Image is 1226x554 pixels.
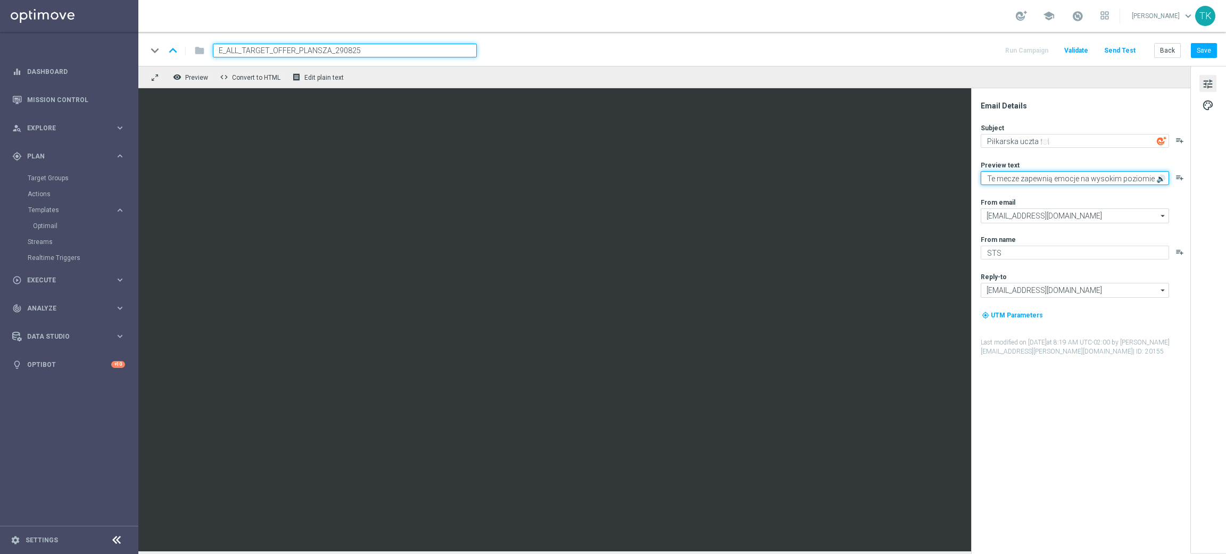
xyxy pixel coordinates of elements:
span: Edit plain text [304,74,344,81]
span: Execute [27,277,115,283]
button: receipt Edit plain text [289,70,349,84]
div: +10 [111,361,125,368]
span: Preview [185,74,208,81]
input: Enter a unique template name [213,44,477,57]
span: keyboard_arrow_down [1182,10,1194,22]
a: Target Groups [28,174,111,182]
div: Templates [28,207,115,213]
i: keyboard_arrow_right [115,303,125,313]
button: Data Studio keyboard_arrow_right [12,332,126,341]
i: keyboard_arrow_right [115,275,125,285]
span: Plan [27,153,115,160]
i: settings [11,535,20,545]
span: Templates [28,207,104,213]
button: Mission Control [12,96,126,104]
a: Settings [26,537,58,543]
span: palette [1202,98,1214,112]
button: playlist_add [1175,136,1184,145]
a: [PERSON_NAME]keyboard_arrow_down [1131,8,1195,24]
div: Streams [28,234,137,250]
a: Realtime Triggers [28,254,111,262]
span: Analyze [27,305,115,312]
i: keyboard_arrow_right [115,331,125,341]
i: my_location [982,312,989,319]
label: Subject [981,124,1004,132]
button: playlist_add [1175,248,1184,256]
input: kontakt@sts.pl [981,283,1169,298]
a: Actions [28,190,111,198]
i: receipt [292,73,301,81]
button: lightbulb Optibot +10 [12,360,126,369]
button: code Convert to HTML [217,70,285,84]
label: From email [981,198,1015,207]
a: Dashboard [27,57,125,86]
button: Templates keyboard_arrow_right [28,206,126,214]
i: play_circle_outline [12,275,22,285]
div: Dashboard [12,57,125,86]
button: Send Test [1103,44,1137,58]
i: keyboard_arrow_up [165,43,181,58]
button: person_search Explore keyboard_arrow_right [12,124,126,132]
label: Reply-to [981,273,1007,281]
a: Optimail [33,222,111,230]
button: Validate [1063,44,1090,58]
button: my_location UTM Parameters [981,309,1044,321]
div: TK [1195,6,1215,26]
span: code [220,73,228,81]
div: Optimail [33,218,137,234]
div: Realtime Triggers [28,250,137,266]
button: tune [1199,75,1216,92]
button: remove_red_eye Preview [170,70,213,84]
div: Target Groups [28,170,137,186]
i: equalizer [12,67,22,77]
i: arrow_drop_down [1158,283,1169,297]
a: Mission Control [27,86,125,114]
i: playlist_add [1175,173,1184,182]
div: Mission Control [12,86,125,114]
i: track_changes [12,304,22,313]
input: oferta@sts.pl [981,208,1169,223]
i: arrow_drop_down [1158,209,1169,223]
button: equalizer Dashboard [12,68,126,76]
span: tune [1202,77,1214,91]
i: keyboard_arrow_right [115,123,125,133]
button: Back [1154,43,1181,58]
div: Data Studio [12,332,115,341]
i: keyboard_arrow_right [115,151,125,161]
button: play_circle_outline Execute keyboard_arrow_right [12,276,126,284]
a: Optibot [27,350,111,379]
div: Actions [28,186,137,202]
div: Templates [28,202,137,234]
div: Email Details [981,101,1189,111]
div: Optibot [12,350,125,379]
button: gps_fixed Plan keyboard_arrow_right [12,152,126,161]
label: Last modified on [DATE] at 8:19 AM UTC-02:00 by [PERSON_NAME][EMAIL_ADDRESS][PERSON_NAME][DOMAIN_... [981,338,1189,356]
span: Convert to HTML [232,74,280,81]
button: track_changes Analyze keyboard_arrow_right [12,304,126,313]
div: Execute [12,275,115,285]
i: keyboard_arrow_right [115,205,125,215]
a: Streams [28,238,111,246]
i: gps_fixed [12,152,22,161]
span: UTM Parameters [991,312,1043,319]
span: school [1043,10,1055,22]
i: person_search [12,123,22,133]
span: Data Studio [27,333,115,340]
button: Save [1191,43,1217,58]
img: optiGenie.svg [1157,136,1166,146]
i: remove_red_eye [173,73,181,81]
label: From name [981,236,1016,244]
div: Analyze [12,304,115,313]
span: Explore [27,125,115,131]
div: Explore [12,123,115,133]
